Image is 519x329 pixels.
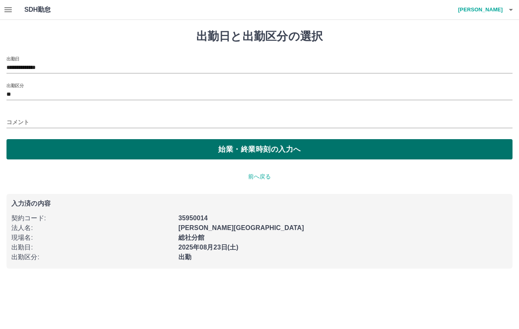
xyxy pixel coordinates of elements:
b: 総社分館 [178,234,205,241]
p: 出勤日 : [11,243,174,252]
label: 出勤日 [6,56,19,62]
b: 出勤 [178,254,191,260]
p: 入力済の内容 [11,200,508,207]
b: 35950014 [178,215,208,221]
p: 契約コード : [11,213,174,223]
p: 現場名 : [11,233,174,243]
b: 2025年08月23日(土) [178,244,238,251]
p: 法人名 : [11,223,174,233]
h1: 出勤日と出勤区分の選択 [6,30,513,43]
b: [PERSON_NAME][GEOGRAPHIC_DATA] [178,224,304,231]
label: 出勤区分 [6,82,24,88]
button: 始業・終業時刻の入力へ [6,139,513,159]
p: 出勤区分 : [11,252,174,262]
p: 前へ戻る [6,172,513,181]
